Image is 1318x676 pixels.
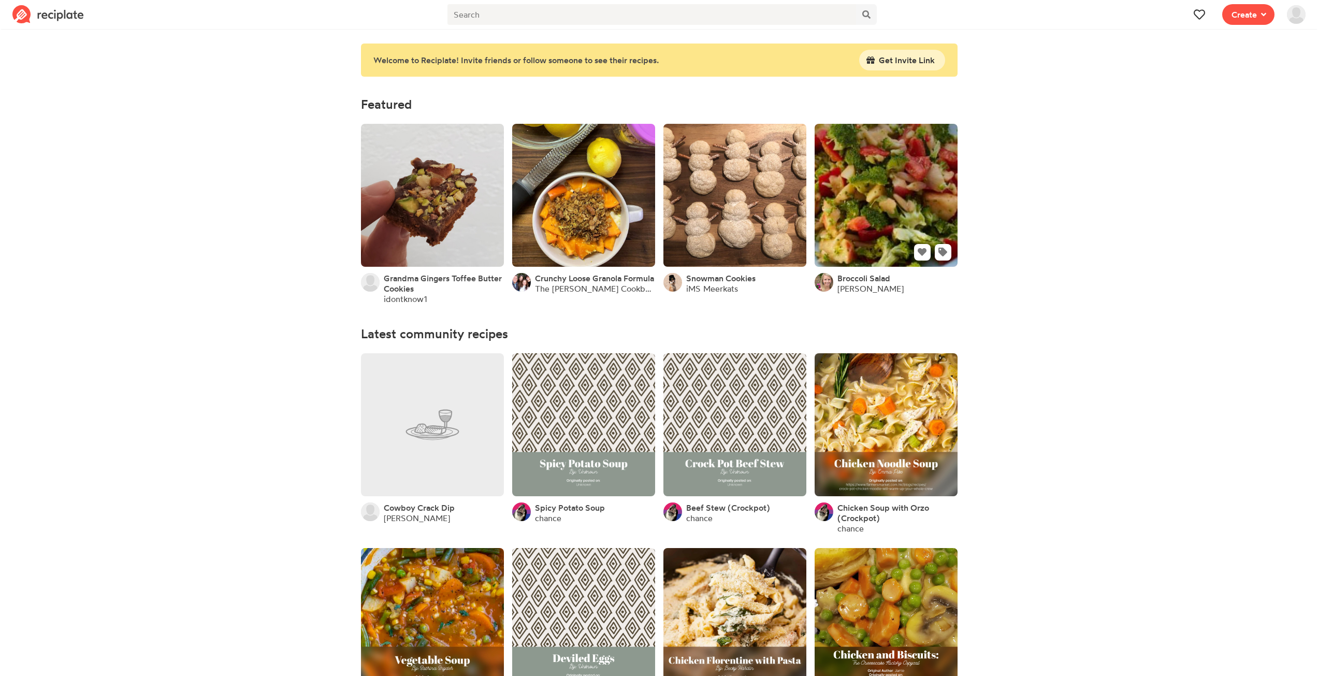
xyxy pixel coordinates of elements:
[512,273,531,292] img: User's avatar
[447,4,856,25] input: Search
[1222,4,1274,25] button: Create
[686,513,713,523] a: chance
[1232,8,1257,21] span: Create
[686,502,770,513] a: Beef Stew (Crockpot)
[373,54,847,66] div: Welcome to Reciplate! Invite friends or follow someone to see their recipes.
[837,502,958,523] a: Chicken Soup with Orzo (Crockpot)
[384,513,450,523] a: [PERSON_NAME]
[686,283,738,294] a: iMS Meerkats
[12,5,84,24] img: Reciplate
[663,502,682,521] img: User's avatar
[686,273,756,283] a: Snowman Cookies
[535,513,561,523] a: chance
[535,502,605,513] a: Spicy Potato Soup
[815,502,833,521] img: User's avatar
[837,523,864,534] a: chance
[384,294,427,304] a: idontknow1
[384,273,502,294] span: Grandma Gingers Toffee Butter Cookies
[361,327,958,341] h4: Latest community recipes
[859,50,945,70] button: Get Invite Link
[384,273,504,294] a: Grandma Gingers Toffee Butter Cookies
[837,283,904,294] a: [PERSON_NAME]
[663,273,682,292] img: User's avatar
[535,283,655,294] a: The [PERSON_NAME] Cookbook
[361,502,380,521] img: User's avatar
[535,273,654,283] a: Crunchy Loose Granola Formula
[837,502,929,523] span: Chicken Soup with Orzo (Crockpot)
[1287,5,1306,24] img: User's avatar
[361,97,958,111] h4: Featured
[815,273,833,292] img: User's avatar
[837,273,890,283] a: Broccoli Salad
[384,502,455,513] a: Cowboy Crack Dip
[879,54,935,66] span: Get Invite Link
[361,273,380,292] img: User's avatar
[512,502,531,521] img: User's avatar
